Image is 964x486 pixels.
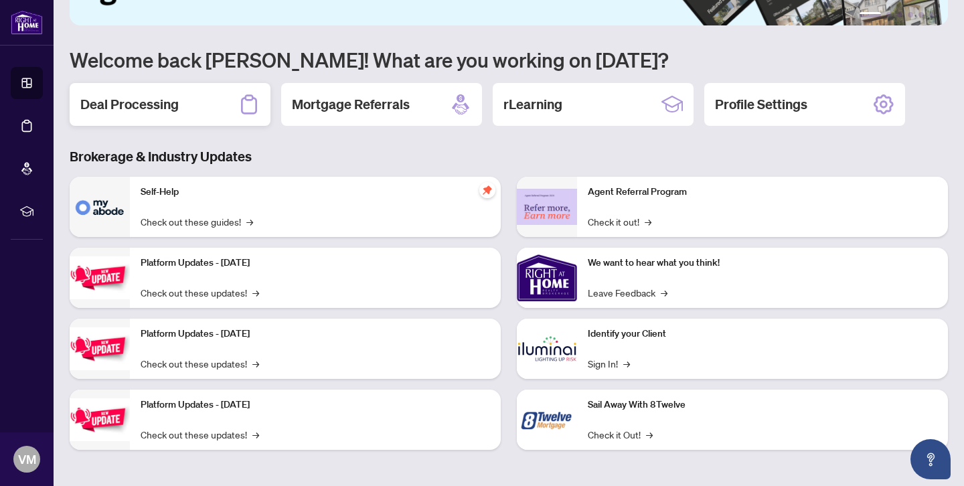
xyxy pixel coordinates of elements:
[886,12,892,17] button: 2
[80,95,179,114] h2: Deal Processing
[517,390,577,450] img: Sail Away With 8Twelve
[70,256,130,299] img: Platform Updates - July 21, 2025
[918,12,924,17] button: 5
[661,285,667,300] span: →
[141,327,490,341] p: Platform Updates - [DATE]
[897,12,902,17] button: 3
[646,427,653,442] span: →
[252,356,259,371] span: →
[860,12,881,17] button: 1
[141,256,490,270] p: Platform Updates - [DATE]
[503,95,562,114] h2: rLearning
[70,47,948,72] h1: Welcome back [PERSON_NAME]! What are you working on [DATE]?
[910,439,951,479] button: Open asap
[588,398,937,412] p: Sail Away With 8Twelve
[588,356,630,371] a: Sign In!→
[141,214,253,229] a: Check out these guides!→
[141,285,259,300] a: Check out these updates!→
[645,214,651,229] span: →
[252,285,259,300] span: →
[588,427,653,442] a: Check it Out!→
[18,450,36,469] span: VM
[588,285,667,300] a: Leave Feedback→
[70,177,130,237] img: Self-Help
[141,185,490,199] p: Self-Help
[588,214,651,229] a: Check it out!→
[588,327,937,341] p: Identify your Client
[517,248,577,308] img: We want to hear what you think!
[908,12,913,17] button: 4
[588,185,937,199] p: Agent Referral Program
[715,95,807,114] h2: Profile Settings
[141,398,490,412] p: Platform Updates - [DATE]
[246,214,253,229] span: →
[141,427,259,442] a: Check out these updates!→
[623,356,630,371] span: →
[517,189,577,226] img: Agent Referral Program
[70,398,130,440] img: Platform Updates - June 23, 2025
[929,12,935,17] button: 6
[479,182,495,198] span: pushpin
[11,10,43,35] img: logo
[517,319,577,379] img: Identify your Client
[141,356,259,371] a: Check out these updates!→
[252,427,259,442] span: →
[588,256,937,270] p: We want to hear what you think!
[70,147,948,166] h3: Brokerage & Industry Updates
[70,327,130,370] img: Platform Updates - July 8, 2025
[292,95,410,114] h2: Mortgage Referrals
